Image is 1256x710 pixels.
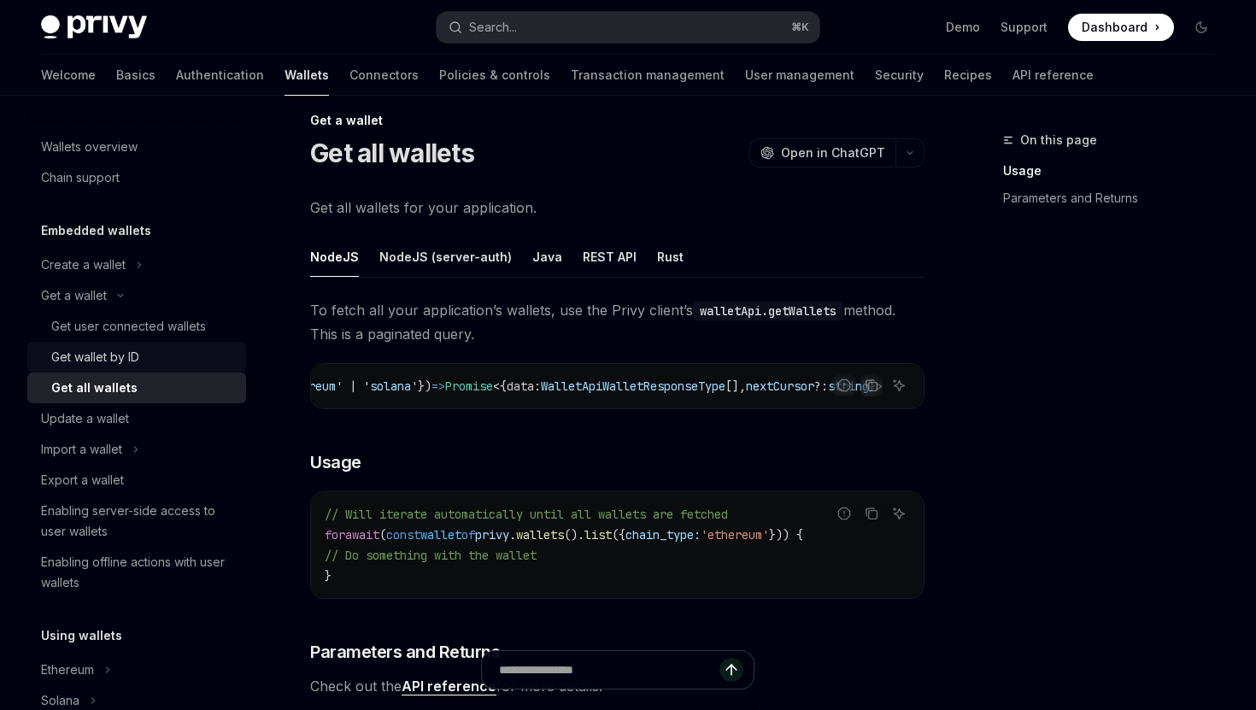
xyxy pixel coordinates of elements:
button: Rust [657,237,684,277]
span: list [584,527,612,543]
a: Connectors [349,55,419,96]
span: privy [475,527,509,543]
div: Import a wallet [41,439,122,460]
div: Get all wallets [51,378,138,398]
span: })) { [769,527,803,543]
span: Dashboard [1082,19,1147,36]
a: Get wallet by ID [27,342,246,373]
span: } [325,568,332,584]
span: ?: [814,378,828,394]
a: Recipes [944,55,992,96]
button: NodeJS (server-auth) [379,237,512,277]
span: wallet [420,527,461,543]
h1: Get all wallets [310,138,474,168]
span: chain_type: [625,527,701,543]
span: Get all wallets for your application. [310,196,924,220]
div: Export a wallet [41,470,124,490]
a: Enabling offline actions with user wallets [27,547,246,598]
span: ( [379,527,386,543]
a: Wallets overview [27,132,246,162]
a: Transaction management [571,55,725,96]
span: const [386,527,420,543]
button: Open search [437,12,819,43]
span: . [509,527,516,543]
span: { [500,378,507,394]
button: Ask AI [888,502,910,525]
button: Copy the contents from the code block [860,502,883,525]
button: Report incorrect code [833,502,855,525]
span: of [461,527,475,543]
a: Dashboard [1068,14,1174,41]
a: Authentication [176,55,264,96]
a: Policies & controls [439,55,550,96]
div: Wallets overview [41,137,138,157]
button: Send message [719,658,743,682]
a: Usage [1003,157,1229,185]
button: REST API [583,237,637,277]
span: // Will iterate automatically until all wallets are fetched [325,507,728,522]
span: => [431,378,445,394]
span: ({ [612,527,625,543]
button: Ask AI [888,374,910,396]
a: Basics [116,55,156,96]
div: Chain support [41,167,120,188]
input: Ask a question... [499,651,719,689]
a: Wallets [285,55,329,96]
span: await [345,527,379,543]
div: Get a wallet [310,112,924,129]
button: Toggle dark mode [1188,14,1215,41]
a: Export a wallet [27,465,246,496]
a: Demo [946,19,980,36]
a: Welcome [41,55,96,96]
button: Toggle Create a wallet section [27,249,246,280]
div: Get user connected wallets [51,316,206,337]
div: Enabling offline actions with user wallets [41,552,236,593]
span: solana [370,378,411,394]
button: Copy the contents from the code block [860,374,883,396]
span: Open in ChatGPT [781,144,885,161]
code: walletApi.getWallets [693,302,843,320]
a: Security [875,55,924,96]
a: Chain support [27,162,246,193]
button: Open in ChatGPT [749,138,895,167]
a: API reference [1012,55,1094,96]
div: Get a wallet [41,285,107,306]
span: string [828,378,869,394]
span: 'ethereum' [701,527,769,543]
div: Update a wallet [41,408,129,429]
div: Get wallet by ID [51,347,139,367]
button: Report incorrect code [833,374,855,396]
button: Java [532,237,562,277]
a: Get user connected wallets [27,311,246,342]
span: [], [725,378,746,394]
button: Toggle Ethereum section [27,654,246,685]
a: Parameters and Returns [1003,185,1229,212]
a: Update a wallet [27,403,246,434]
div: Ethereum [41,660,94,680]
span: ⌘ K [791,21,809,34]
a: Get all wallets [27,373,246,403]
a: User management [745,55,854,96]
span: Promise [445,378,493,394]
span: Parameters and Returns [310,640,500,664]
span: (). [564,527,584,543]
span: Usage [310,450,361,474]
div: Search... [469,17,517,38]
button: NodeJS [310,237,359,277]
span: On this page [1020,130,1097,150]
span: data [507,378,534,394]
div: Create a wallet [41,255,126,275]
span: ' | ' [336,378,370,394]
button: Toggle Get a wallet section [27,280,246,311]
a: Support [1001,19,1048,36]
span: for [325,527,345,543]
img: dark logo [41,15,147,39]
span: To fetch all your application’s wallets, use the Privy client’s method. This is a paginated query. [310,298,924,346]
button: Toggle Import a wallet section [27,434,246,465]
span: wallets [516,527,564,543]
span: nextCursor [746,378,814,394]
a: Enabling server-side access to user wallets [27,496,246,547]
span: < [493,378,500,394]
span: : [534,378,541,394]
div: Enabling server-side access to user wallets [41,501,236,542]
